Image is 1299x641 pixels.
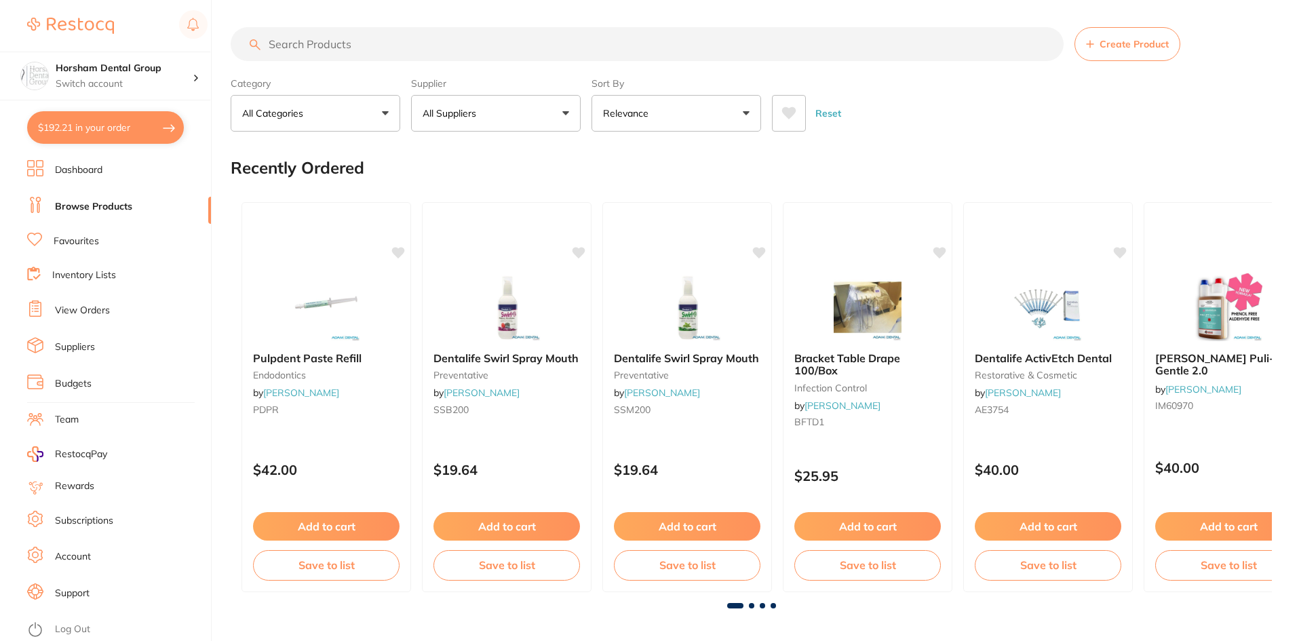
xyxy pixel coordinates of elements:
[27,619,207,641] button: Log Out
[794,383,941,393] small: infection control
[411,95,581,132] button: All Suppliers
[55,480,94,493] a: Rewards
[975,512,1121,541] button: Add to cart
[263,387,339,399] a: [PERSON_NAME]
[55,587,90,600] a: Support
[794,550,941,580] button: Save to list
[27,446,107,462] a: RestocqPay
[1100,39,1169,50] span: Create Product
[1165,383,1241,395] a: [PERSON_NAME]
[231,77,400,90] label: Category
[253,550,400,580] button: Save to list
[21,62,48,90] img: Horsham Dental Group
[433,550,580,580] button: Save to list
[823,273,912,341] img: Bracket Table Drape 100/Box
[794,512,941,541] button: Add to cart
[1155,383,1241,395] span: by
[55,163,102,177] a: Dashboard
[55,550,91,564] a: Account
[592,95,761,132] button: Relevance
[242,106,309,120] p: All Categories
[411,77,581,90] label: Supplier
[423,106,482,120] p: All Suppliers
[253,512,400,541] button: Add to cart
[55,200,132,214] a: Browse Products
[804,400,880,412] a: [PERSON_NAME]
[253,462,400,478] p: $42.00
[811,95,845,132] button: Reset
[55,623,90,636] a: Log Out
[603,106,654,120] p: Relevance
[55,304,110,317] a: View Orders
[433,462,580,478] p: $19.64
[52,269,116,282] a: Inventory Lists
[27,111,184,144] button: $192.21 in your order
[231,27,1064,61] input: Search Products
[463,273,551,341] img: Dentalife Swirl Spray Mouth
[975,387,1061,399] span: by
[985,387,1061,399] a: [PERSON_NAME]
[975,550,1121,580] button: Save to list
[231,95,400,132] button: All Categories
[794,400,880,412] span: by
[231,159,364,178] h2: Recently Ordered
[433,352,580,364] b: Dentalife Swirl Spray Mouth
[253,387,339,399] span: by
[433,404,580,415] small: SSB200
[433,370,580,381] small: preventative
[444,387,520,399] a: [PERSON_NAME]
[55,413,79,427] a: Team
[1004,273,1092,341] img: Dentalife ActivEtch Dental
[433,387,520,399] span: by
[975,370,1121,381] small: restorative & cosmetic
[975,404,1121,415] small: AE3754
[27,10,114,41] a: Restocq Logo
[56,77,193,91] p: Switch account
[1074,27,1180,61] button: Create Product
[614,550,760,580] button: Save to list
[614,387,700,399] span: by
[55,341,95,354] a: Suppliers
[253,352,400,364] b: Pulpdent Paste Refill
[975,462,1121,478] p: $40.00
[614,370,760,381] small: preventative
[253,404,400,415] small: PDPR
[55,514,113,528] a: Subscriptions
[643,273,731,341] img: Dentalife Swirl Spray Mouth
[592,77,761,90] label: Sort By
[1184,273,1273,341] img: Cattani Puli-jet Gentle 2.0
[614,462,760,478] p: $19.64
[614,512,760,541] button: Add to cart
[794,352,941,377] b: Bracket Table Drape 100/Box
[56,62,193,75] h4: Horsham Dental Group
[282,273,370,341] img: Pulpdent Paste Refill
[55,448,107,461] span: RestocqPay
[614,404,760,415] small: SSM200
[27,446,43,462] img: RestocqPay
[433,512,580,541] button: Add to cart
[27,18,114,34] img: Restocq Logo
[253,370,400,381] small: endodontics
[614,352,760,364] b: Dentalife Swirl Spray Mouth
[794,468,941,484] p: $25.95
[55,377,92,391] a: Budgets
[624,387,700,399] a: [PERSON_NAME]
[794,416,941,427] small: BFTD1
[975,352,1121,364] b: Dentalife ActivEtch Dental
[54,235,99,248] a: Favourites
